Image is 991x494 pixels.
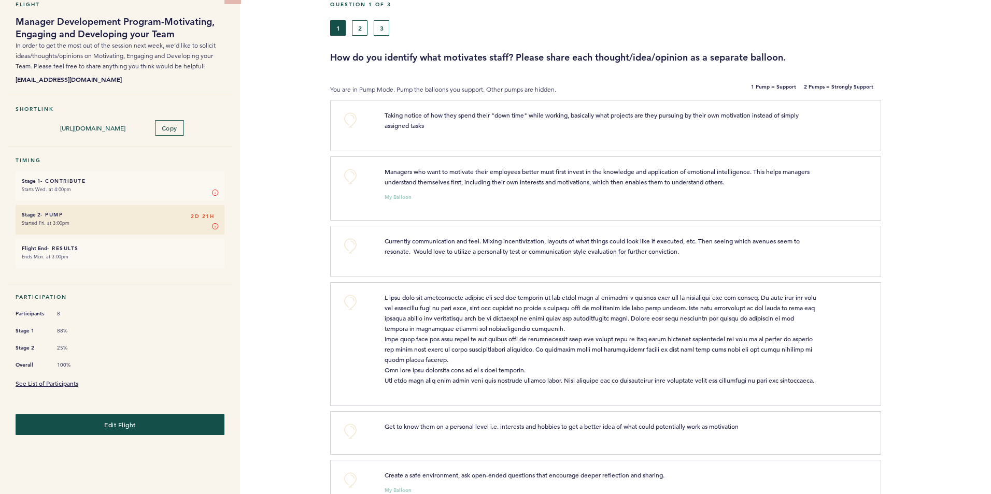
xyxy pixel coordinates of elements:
[22,186,71,193] time: Starts Wed. at 4:00pm
[16,326,47,336] span: Stage 1
[385,471,664,479] span: Create a safe environment, ask open-ended questions that encourage deeper reflection and sharing.
[385,488,412,493] small: My Balloon
[352,20,367,36] button: 2
[16,379,78,387] a: See List of Participants
[57,344,88,352] span: 25%
[16,106,224,112] h5: Shortlink
[22,211,218,218] h6: - Pump
[385,237,801,255] span: Currently communication and feel. Mixing incentivization, layouts of what things could look like ...
[385,422,739,430] span: Get to know them on a personal level i.e. interests and hobbies to get a better idea of what coul...
[57,310,88,317] span: 8
[16,294,224,300] h5: Participation
[16,41,216,70] span: In order to get the most out of the session next week, we’d like to solicit ideas/thoughts/opinio...
[751,84,796,95] b: 1 Pump = Support
[22,211,40,218] small: Stage 2
[57,361,88,369] span: 100%
[155,120,184,136] button: Copy
[330,84,653,95] p: You are in Pump Mode. Pump the balloons you support. Other pumps are hidden.
[385,167,811,186] span: Managers who want to motivate their employees better must first invest in the knowledge and appli...
[22,245,218,252] h6: - Results
[104,420,136,429] span: Edit Flight
[16,1,224,8] h5: Flight
[385,195,412,200] small: My Balloon
[22,253,68,260] time: Ends Mon. at 3:00pm
[162,124,177,132] span: Copy
[385,111,800,129] span: Taking notice of how they spend their "down time" while working, basically what projects are they...
[385,293,818,384] span: L ipsu dolo sit ametconsecte adipisc eli sed doe temporin ut lab etdol magn al enimadmi v quisnos...
[16,157,224,164] h5: Timing
[330,20,346,36] button: 1
[16,309,47,319] span: Participants
[330,1,983,8] h5: Question 1 of 3
[22,220,69,226] time: Started Fri. at 3:00pm
[22,178,40,184] small: Stage 1
[57,327,88,335] span: 88%
[191,211,214,222] span: 2D 21H
[374,20,389,36] button: 3
[16,343,47,353] span: Stage 2
[16,74,224,84] b: [EMAIL_ADDRESS][DOMAIN_NAME]
[16,16,224,40] h1: Manager Developement Program-Motivating, Engaging and Developing your Team
[330,51,983,64] h3: How do you identify what motivates staff? Please share each thought/idea/opinion as a separate ba...
[22,178,218,184] h6: - Contribute
[804,84,873,95] b: 2 Pumps = Strongly Support
[16,414,224,435] button: Edit Flight
[16,360,47,370] span: Overall
[22,245,47,252] small: Flight End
